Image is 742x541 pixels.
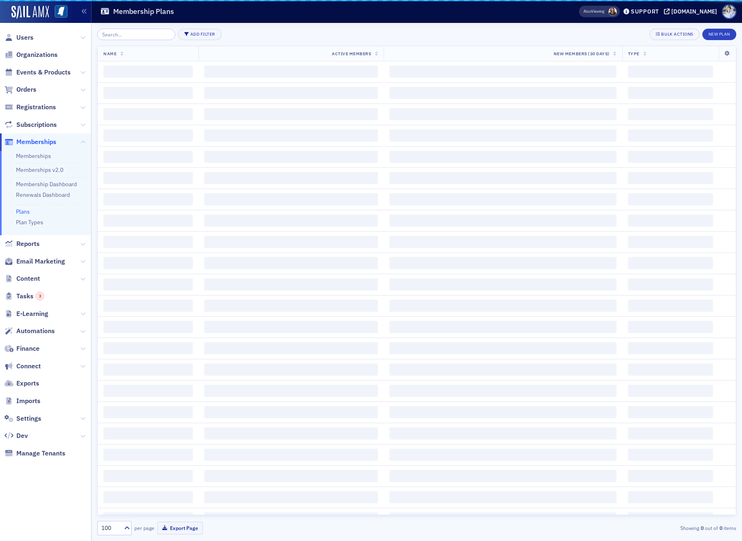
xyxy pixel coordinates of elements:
span: ‌ [204,363,378,376]
span: ‌ [204,278,378,291]
span: ‌ [204,257,378,269]
a: Reports [4,239,40,248]
a: Registrations [4,103,56,112]
span: ‌ [103,129,193,142]
div: [DOMAIN_NAME] [671,8,717,15]
span: Tasks [16,292,44,301]
span: ‌ [628,427,713,440]
span: ‌ [103,108,193,120]
span: ‌ [389,129,616,142]
span: Dev [16,431,28,440]
span: ‌ [389,87,616,99]
a: E-Learning [4,309,48,318]
a: Email Marketing [4,257,65,266]
span: ‌ [628,172,713,184]
span: ‌ [204,427,378,440]
button: [DOMAIN_NAME] [664,9,720,14]
span: Exports [16,379,39,388]
span: Manage Tenants [16,449,65,458]
span: Imports [16,397,40,406]
span: ‌ [628,257,713,269]
span: ‌ [389,172,616,184]
span: Reports [16,239,40,248]
span: Events & Products [16,68,71,77]
img: SailAMX [55,5,67,18]
a: Events & Products [4,68,71,77]
a: Subscriptions [4,120,57,129]
a: Content [4,274,40,283]
span: ‌ [389,108,616,120]
span: ‌ [628,363,713,376]
span: ‌ [204,172,378,184]
h1: Membership Plans [113,7,174,16]
a: View Homepage [49,5,67,19]
span: ‌ [389,470,616,482]
span: ‌ [204,214,378,227]
div: 100 [101,524,119,532]
button: Bulk Actions [650,29,699,40]
span: ‌ [103,491,193,503]
a: Renewals Dashboard [16,191,70,198]
span: Content [16,274,40,283]
span: Users [16,33,34,42]
a: Finance [4,344,40,353]
a: Dev [4,431,28,440]
a: New Plan [702,30,736,37]
span: ‌ [389,151,616,163]
span: ‌ [389,278,616,291]
span: Connect [16,362,41,371]
span: Name [103,51,116,56]
span: ‌ [204,300,378,312]
span: ‌ [389,257,616,269]
span: ‌ [103,236,193,248]
span: ‌ [628,491,713,503]
span: Subscriptions [16,120,57,129]
span: ‌ [628,342,713,354]
label: per page [134,524,154,532]
span: New Members (30 Days) [554,51,610,56]
span: ‌ [103,65,193,78]
a: Users [4,33,34,42]
span: ‌ [103,151,193,163]
span: ‌ [204,385,378,397]
span: ‌ [204,151,378,163]
span: ‌ [204,129,378,142]
span: Viewing [583,9,604,14]
div: Support [631,8,659,15]
span: ‌ [628,385,713,397]
span: ‌ [628,300,713,312]
span: ‌ [204,512,378,525]
a: Memberships v2.0 [16,166,63,174]
span: Email Marketing [16,257,65,266]
img: SailAMX [11,6,49,19]
a: Organizations [4,50,58,59]
span: ‌ [204,406,378,418]
a: Exports [4,379,39,388]
button: New Plan [702,29,736,40]
span: ‌ [389,65,616,78]
a: Connect [4,362,41,371]
span: ‌ [103,385,193,397]
span: ‌ [204,470,378,482]
a: Manage Tenants [4,449,65,458]
a: Imports [4,397,40,406]
div: Showing out of items [529,524,736,532]
span: ‌ [628,214,713,227]
strong: 0 [718,524,724,532]
span: ‌ [204,108,378,120]
a: Settings [4,414,41,423]
a: Plans [16,208,30,215]
a: Memberships [4,138,56,147]
span: ‌ [628,321,713,333]
span: Active Members [332,51,371,56]
span: ‌ [628,108,713,120]
span: Type [628,51,639,56]
span: ‌ [103,278,193,291]
div: 3 [36,292,44,300]
span: ‌ [389,214,616,227]
span: ‌ [103,87,193,99]
button: Add Filter [178,29,221,40]
span: ‌ [204,236,378,248]
span: ‌ [204,321,378,333]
